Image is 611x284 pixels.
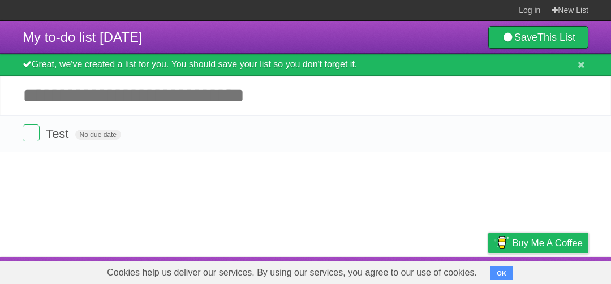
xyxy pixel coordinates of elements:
[338,260,362,281] a: About
[75,130,121,140] span: No due date
[46,127,71,141] span: Test
[494,233,509,252] img: Buy me a coffee
[488,26,588,49] a: SaveThis List
[537,32,575,43] b: This List
[96,261,488,284] span: Cookies help us deliver our services. By using our services, you agree to our use of cookies.
[488,233,588,253] a: Buy me a coffee
[23,29,143,45] span: My to-do list [DATE]
[517,260,588,281] a: Suggest a feature
[474,260,503,281] a: Privacy
[435,260,460,281] a: Terms
[490,266,513,280] button: OK
[375,260,421,281] a: Developers
[23,124,40,141] label: Done
[512,233,583,253] span: Buy me a coffee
